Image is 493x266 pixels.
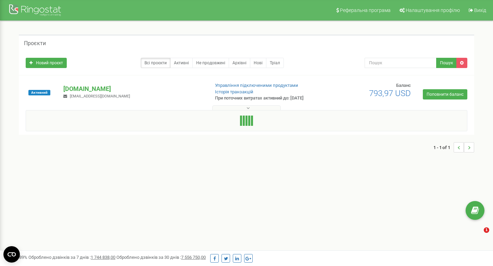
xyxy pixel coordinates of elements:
input: Пошук [365,58,437,68]
a: Історія транзакцій [215,89,253,94]
u: 1 744 838,00 [91,255,115,260]
a: Новий проєкт [26,58,67,68]
span: [EMAIL_ADDRESS][DOMAIN_NAME] [70,94,130,98]
a: Архівні [229,58,250,68]
button: Пошук [436,58,457,68]
span: 793,97 USD [369,89,411,98]
a: Не продовжені [192,58,229,68]
h5: Проєкти [24,40,46,46]
span: 1 [484,227,489,233]
iframe: Intercom live chat [470,227,486,244]
u: 7 556 750,00 [181,255,206,260]
span: Активний [28,90,50,95]
nav: ... [433,135,474,159]
p: [DOMAIN_NAME] [63,84,204,93]
a: Активні [170,58,193,68]
span: Реферальна програма [340,8,391,13]
button: Open CMP widget [3,246,20,263]
span: Оброблено дзвінків за 7 днів : [28,255,115,260]
span: Вихід [474,8,486,13]
a: Всі проєкти [141,58,170,68]
a: Тріал [266,58,284,68]
span: 1 - 1 of 1 [433,142,454,152]
a: Поповнити баланс [423,89,467,99]
a: Управління підключеними продуктами [215,83,298,88]
span: Баланс [396,83,411,88]
span: Оброблено дзвінків за 30 днів : [116,255,206,260]
p: При поточних витратах активний до: [DATE] [215,95,318,102]
a: Нові [250,58,266,68]
span: Налаштування профілю [406,8,460,13]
